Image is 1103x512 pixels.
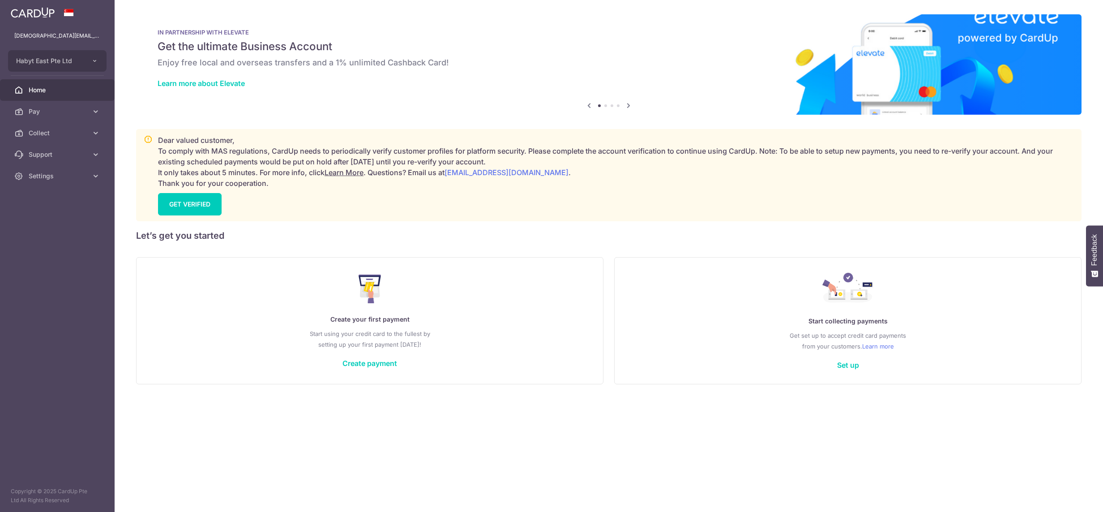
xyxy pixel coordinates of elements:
[1046,485,1094,508] iframe: Opens a widget where you can find more information
[158,39,1060,54] h5: Get the ultimate Business Account
[136,14,1082,115] img: Renovation banner
[8,50,107,72] button: Habyt East Pte Ltd
[158,29,1060,36] p: IN PARTNERSHIP WITH ELEVATE
[342,359,397,368] a: Create payment
[1090,234,1099,266] span: Feedback
[158,57,1060,68] h6: Enjoy free local and overseas transfers and a 1% unlimited Cashback Card!
[29,150,88,159] span: Support
[14,31,100,40] p: [DEMOGRAPHIC_DATA][EMAIL_ADDRESS][DOMAIN_NAME]
[158,193,222,215] a: GET VERIFIED
[325,168,363,177] a: Learn More
[11,7,55,18] img: CardUp
[1086,225,1103,286] button: Feedback - Show survey
[822,273,873,305] img: Collect Payment
[359,275,381,303] img: Make Payment
[158,79,245,88] a: Learn more about Elevate
[16,56,82,65] span: Habyt East Pte Ltd
[158,135,1074,189] p: Dear valued customer, To comply with MAS regulations, CardUp needs to periodically verify custome...
[136,228,1082,243] h5: Let’s get you started
[154,314,585,325] p: Create your first payment
[633,316,1063,327] p: Start collecting payments
[29,86,88,95] span: Home
[862,341,894,352] a: Learn more
[154,328,585,350] p: Start using your credit card to the fullest by setting up your first payment [DATE]!
[29,129,88,138] span: Collect
[837,361,859,370] a: Set up
[633,330,1063,352] p: Get set up to accept credit card payments from your customers.
[445,168,569,177] a: [EMAIL_ADDRESS][DOMAIN_NAME]
[29,172,88,181] span: Settings
[29,107,88,116] span: Pay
